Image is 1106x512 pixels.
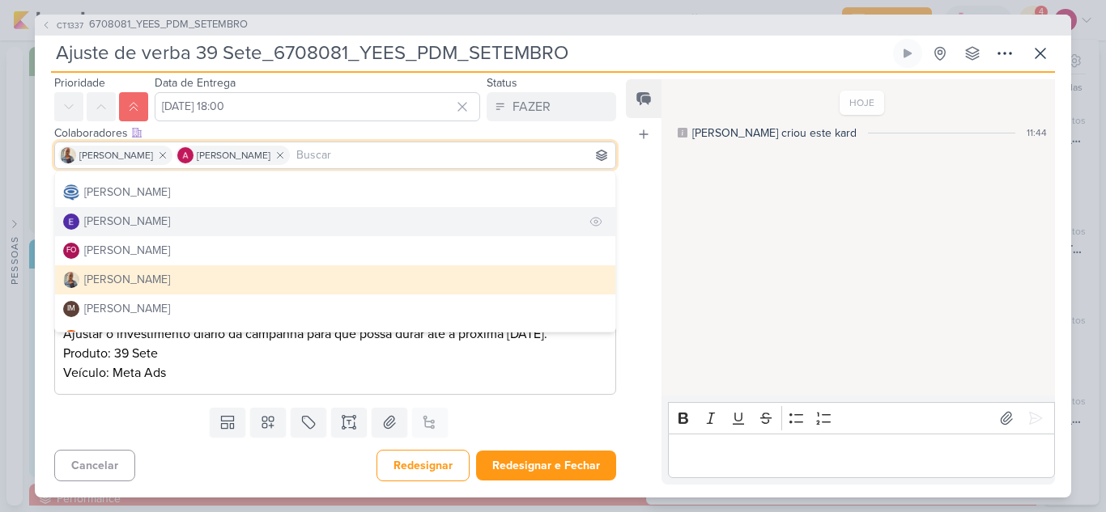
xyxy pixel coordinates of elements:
[668,434,1055,478] div: Editor editing area: main
[54,76,105,90] label: Prioridade
[513,97,551,116] div: FAZER
[55,294,615,324] button: IM [PERSON_NAME]
[155,92,480,121] input: Select a date
[84,213,170,230] div: [PERSON_NAME]
[55,236,615,265] button: FO [PERSON_NAME]
[63,272,79,288] img: Iara Santos
[55,178,615,207] button: [PERSON_NAME]
[293,146,612,165] input: Buscar
[84,184,170,201] div: [PERSON_NAME]
[63,184,79,201] img: Caroline Traven De Andrade
[55,265,615,294] button: [PERSON_NAME]
[79,148,153,163] span: [PERSON_NAME]
[63,301,79,317] div: Isabella Machado Guimarães
[487,76,517,90] label: Status
[63,363,607,383] p: Veículo: Meta Ads
[84,271,170,288] div: [PERSON_NAME]
[54,125,616,142] div: Colaboradores
[67,305,75,313] p: IM
[376,450,470,481] button: Redesignar
[901,47,914,60] div: Ligar relógio
[692,125,857,142] div: [PERSON_NAME] criou este kard
[487,92,616,121] button: FAZER
[63,243,79,259] div: Fabio Oliveira
[51,39,890,68] input: Kard Sem Título
[63,214,79,230] img: Eduardo Quaresma
[476,451,616,480] button: Redesignar e Fechar
[55,324,615,353] button: JV [PERSON_NAME]
[60,147,76,163] img: Iara Santos
[668,402,1055,434] div: Editor toolbar
[1027,125,1047,140] div: 11:44
[84,242,170,259] div: [PERSON_NAME]
[55,207,615,236] button: [PERSON_NAME]
[155,76,236,90] label: Data de Entrega
[63,330,79,346] div: Joney Viana
[197,148,270,163] span: [PERSON_NAME]
[54,273,616,395] div: Editor editing area: main
[84,300,170,317] div: [PERSON_NAME]
[66,247,76,255] p: FO
[54,450,135,481] button: Cancelar
[84,329,170,346] div: [PERSON_NAME]
[177,147,194,163] img: Alessandra Gomes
